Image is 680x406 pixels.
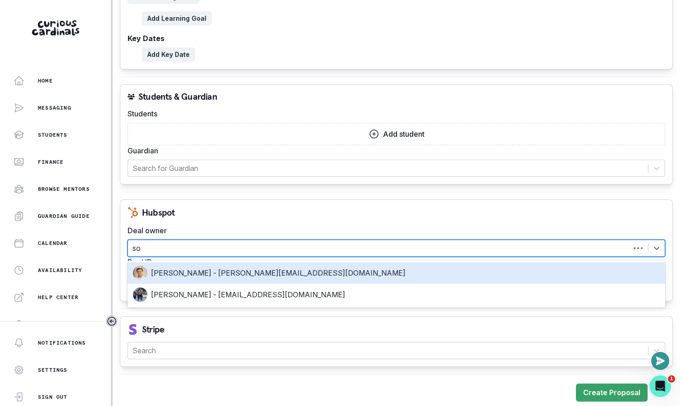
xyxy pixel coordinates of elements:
[576,383,648,401] button: Create Proposal
[128,108,660,119] label: Students
[38,212,90,220] p: Guardian Guide
[142,325,164,334] p: Stripe
[38,393,68,401] p: Sign Out
[38,104,71,111] p: Messaging
[133,266,660,280] div: [PERSON_NAME] - [PERSON_NAME][EMAIL_ADDRESS][DOMAIN_NAME]
[128,145,660,156] label: Guardian
[142,47,195,62] button: Add Key Date
[38,131,68,138] p: Students
[38,185,90,193] p: Browse Mentors
[133,287,660,302] div: [PERSON_NAME] - [EMAIL_ADDRESS][DOMAIN_NAME]
[38,267,82,274] p: Availability
[138,92,217,101] p: Students & Guardian
[668,375,675,383] span: 1
[106,315,118,327] button: Toggle sidebar
[128,123,665,145] button: Add student
[38,294,78,301] p: Help Center
[38,366,68,374] p: Settings
[128,225,660,236] label: Deal owner
[128,257,660,268] label: Deal ID
[649,375,671,397] iframe: Intercom live chat
[38,158,64,166] p: Finance
[142,208,174,217] p: Hubspot
[383,130,424,138] p: Add student
[32,20,79,36] img: Curious Cardinals Logo
[38,339,86,346] p: Notifications
[38,240,68,247] p: Calendar
[142,11,212,26] button: Add Learning Goal
[38,321,105,328] p: Curriculum Library
[128,33,660,44] label: Key Dates
[651,352,669,370] button: Open or close messaging widget
[38,77,53,84] p: Home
